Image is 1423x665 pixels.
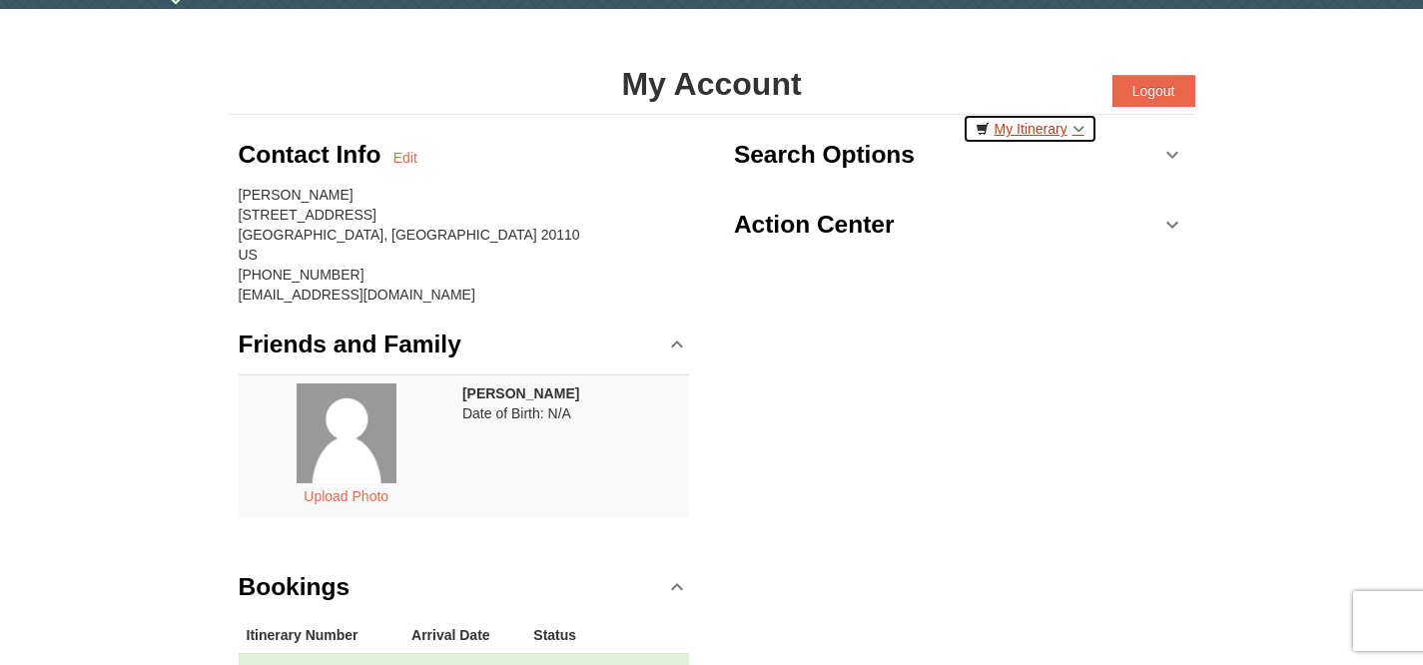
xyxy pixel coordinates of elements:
[239,135,393,175] h3: Contact Info
[229,64,1195,104] h1: My Account
[239,617,404,654] th: Itinerary Number
[963,114,1097,144] a: My Itinerary
[734,195,1185,255] a: Action Center
[297,383,396,483] img: placeholder.jpg
[462,385,579,401] strong: [PERSON_NAME]
[239,315,690,374] a: Friends and Family
[239,557,690,617] a: Bookings
[393,148,417,168] a: Edit
[1112,75,1195,107] button: Logout
[239,185,690,305] div: [PERSON_NAME] [STREET_ADDRESS] [GEOGRAPHIC_DATA], [GEOGRAPHIC_DATA] 20110 US [PHONE_NUMBER] [EMAI...
[454,374,689,517] td: Date of Birth: N/A
[293,483,399,509] button: Upload Photo
[525,617,629,654] th: Status
[239,325,461,364] h3: Friends and Family
[239,567,351,607] h3: Bookings
[734,135,915,175] h3: Search Options
[734,205,895,245] h3: Action Center
[734,125,1185,185] a: Search Options
[403,617,525,654] th: Arrival Date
